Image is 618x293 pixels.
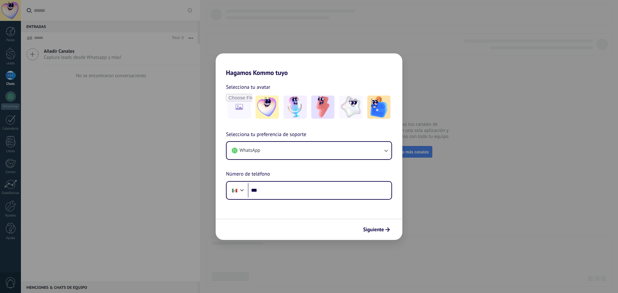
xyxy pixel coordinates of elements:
[339,96,362,119] img: -4.jpeg
[363,227,384,232] span: Siguiente
[239,147,260,154] span: WhatsApp
[311,96,334,119] img: -3.jpeg
[284,96,307,119] img: -2.jpeg
[226,170,270,179] span: Número de teléfono
[256,96,279,119] img: -1.jpeg
[226,83,270,91] span: Selecciona tu avatar
[227,142,391,159] button: WhatsApp
[226,131,306,139] span: Selecciona tu preferencia de soporte
[216,53,402,77] h2: Hagamos Kommo tuyo
[360,224,393,235] button: Siguiente
[229,184,241,197] div: Mexico: + 52
[367,96,390,119] img: -5.jpeg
